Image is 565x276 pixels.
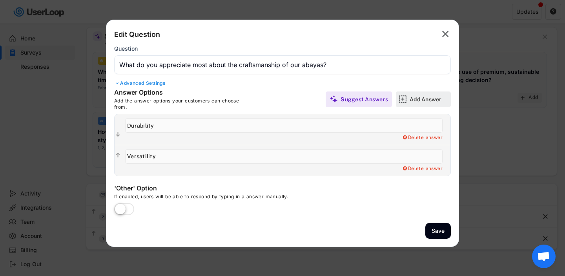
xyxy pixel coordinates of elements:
[532,245,556,268] a: Open chat
[116,131,120,138] text: 
[402,135,443,141] div: Delete answer
[114,30,160,39] div: Edit Question
[425,223,451,239] button: Save
[442,28,449,40] text: 
[440,28,451,40] button: 
[115,152,121,159] button: 
[410,96,449,103] div: Add Answer
[114,184,271,194] div: 'Other' Option
[114,98,252,110] div: Add the answer options your customers can choose from.
[115,131,121,139] button: 
[116,152,120,159] text: 
[125,118,443,133] input: Durability
[125,149,443,164] input: Versatility
[114,55,451,74] input: Type your question here...
[114,45,138,52] div: Question
[402,166,443,172] div: Delete answer
[341,96,388,103] div: Suggest Answers
[330,95,338,103] img: MagicMajor%20%28Purple%29.svg
[399,95,407,103] img: AddMajor.svg
[114,194,350,203] div: If enabled, users will be able to respond by typing in a answer manually.
[114,88,232,98] div: Answer Options
[114,80,451,86] div: Advanced Settings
